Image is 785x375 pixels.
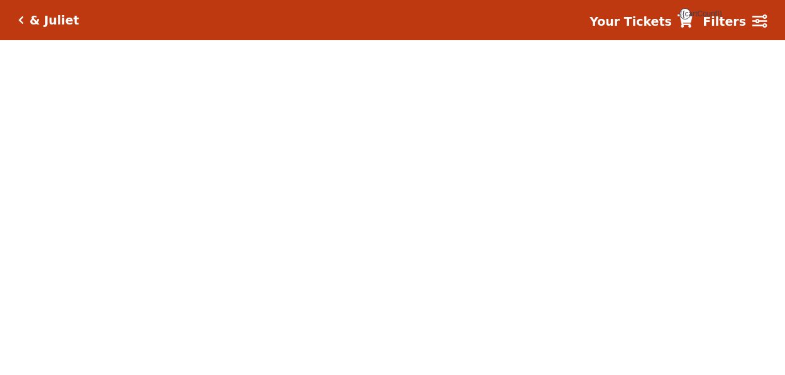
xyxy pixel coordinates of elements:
[590,13,693,31] a: Your Tickets {{cartCount}}
[703,14,746,28] strong: Filters
[703,13,767,31] a: Filters
[590,14,672,28] strong: Your Tickets
[679,8,691,19] span: {{cartCount}}
[18,16,24,24] a: Click here to go back to filters
[30,13,79,28] h5: & Juliet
